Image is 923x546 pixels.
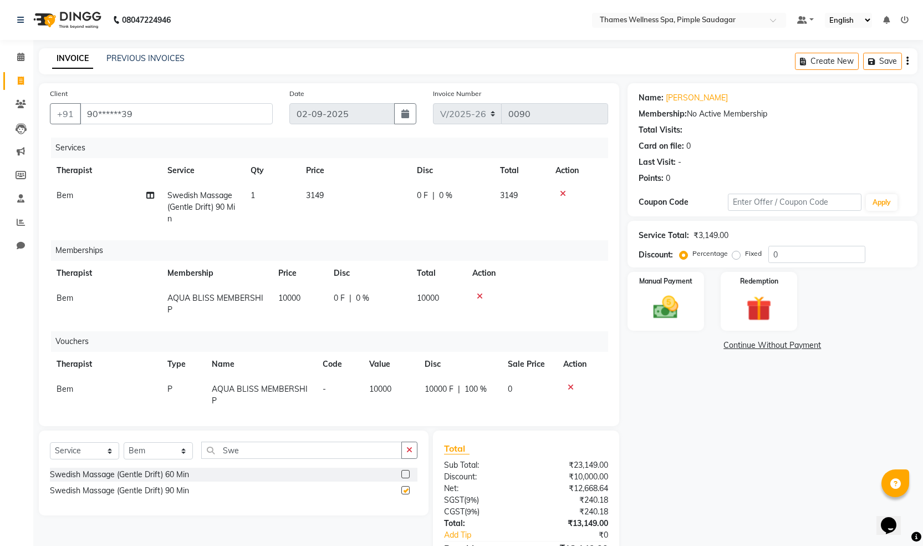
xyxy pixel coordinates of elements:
[740,276,778,286] label: Redemption
[639,230,689,241] div: Service Total:
[272,261,327,286] th: Price
[418,352,501,377] th: Disc
[417,293,439,303] span: 10000
[639,249,673,261] div: Discount:
[549,158,608,183] th: Action
[526,459,616,471] div: ₹23,149.00
[299,158,410,183] th: Price
[425,383,453,395] span: 10000 F
[244,158,299,183] th: Qty
[212,384,308,406] span: AQUA BLISS MEMBERSHIP
[738,293,779,324] img: _gift.svg
[50,485,189,497] div: Swedish Massage (Gentle Drift) 90 Min
[639,124,682,136] div: Total Visits:
[508,384,512,394] span: 0
[306,190,324,200] span: 3149
[205,352,316,377] th: Name
[876,502,912,535] iframe: chat widget
[678,156,681,168] div: -
[692,249,728,259] label: Percentage
[444,495,464,505] span: SGST
[541,529,616,541] div: ₹0
[444,507,465,517] span: CGST
[500,190,518,200] span: 3149
[645,293,686,322] img: _cash.svg
[51,331,616,352] div: Vouchers
[50,352,161,377] th: Therapist
[323,384,326,394] span: -
[50,469,189,481] div: Swedish Massage (Gentle Drift) 60 Min
[639,92,664,104] div: Name:
[666,92,728,104] a: [PERSON_NAME]
[686,140,691,152] div: 0
[349,292,351,304] span: |
[465,383,487,395] span: 100 %
[439,190,452,201] span: 0 %
[363,352,418,377] th: Value
[334,292,345,304] span: 0 F
[728,194,862,211] input: Enter Offer / Coupon Code
[639,108,906,120] div: No Active Membership
[410,158,493,183] th: Disc
[863,53,902,70] button: Save
[122,4,171,36] b: 08047224946
[693,230,728,241] div: ₹3,149.00
[327,261,410,286] th: Disc
[526,483,616,494] div: ₹12,668.64
[106,53,185,63] a: PREVIOUS INVOICES
[433,89,481,99] label: Invoice Number
[51,138,616,158] div: Services
[50,89,68,99] label: Client
[795,53,859,70] button: Create New
[501,352,557,377] th: Sale Price
[436,518,526,529] div: Total:
[639,173,664,184] div: Points:
[201,442,402,459] input: Search or Scan
[526,518,616,529] div: ₹13,149.00
[639,108,687,120] div: Membership:
[493,158,549,183] th: Total
[161,158,244,183] th: Service
[432,190,435,201] span: |
[526,471,616,483] div: ₹10,000.00
[251,190,255,200] span: 1
[51,240,616,261] div: Memberships
[466,261,608,286] th: Action
[436,471,526,483] div: Discount:
[167,293,263,315] span: AQUA BLISS MEMBERSHIP
[466,496,477,504] span: 9%
[289,89,304,99] label: Date
[410,261,466,286] th: Total
[436,494,526,506] div: ( )
[161,352,205,377] th: Type
[526,494,616,506] div: ₹240.18
[57,293,73,303] span: Bem
[557,352,608,377] th: Action
[436,506,526,518] div: ( )
[467,507,477,516] span: 9%
[436,459,526,471] div: Sub Total:
[316,352,362,377] th: Code
[50,158,161,183] th: Therapist
[57,384,73,394] span: Bem
[28,4,104,36] img: logo
[866,194,897,211] button: Apply
[80,103,273,124] input: Search by Name/Mobile/Email/Code
[639,276,692,286] label: Manual Payment
[50,261,161,286] th: Therapist
[50,103,81,124] button: +91
[639,156,676,168] div: Last Visit:
[745,249,762,259] label: Fixed
[167,190,235,224] span: Swedish Massage (Gentle Drift) 90 Min
[436,529,541,541] a: Add Tip
[52,49,93,69] a: INVOICE
[458,383,460,395] span: |
[639,140,684,152] div: Card on file:
[526,506,616,518] div: ₹240.18
[161,261,272,286] th: Membership
[436,483,526,494] div: Net:
[356,292,369,304] span: 0 %
[666,173,670,184] div: 0
[639,196,728,208] div: Coupon Code
[161,377,205,413] td: P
